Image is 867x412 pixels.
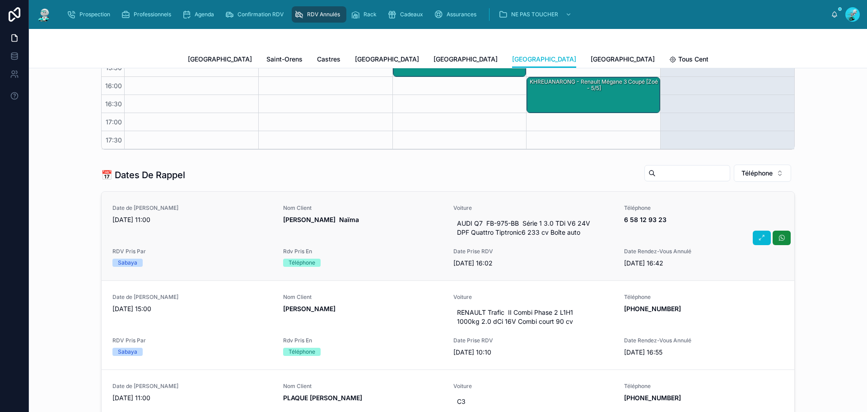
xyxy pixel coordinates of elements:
span: Cadeaux [400,11,423,18]
span: [GEOGRAPHIC_DATA] [512,55,576,64]
span: [GEOGRAPHIC_DATA] [591,55,655,64]
a: Date de [PERSON_NAME][DATE] 11:00Nom Client[PERSON_NAME] NaïmaVoitureAUDI Q7 FB-975-BB Série 1 3.... [102,192,794,280]
span: Professionnels [134,11,171,18]
span: C3 [457,397,610,406]
span: Date Prise RDV [453,337,613,344]
a: Date de [PERSON_NAME][DATE] 15:00Nom Client[PERSON_NAME]VoitureRENAULT Trafic II Combi Phase 2 L1... [102,280,794,369]
span: 17:30 [103,136,124,144]
span: Nom Client [283,383,443,390]
strong: [PERSON_NAME] Naïma [283,216,359,223]
span: RDV Pris Par [112,248,272,255]
a: [GEOGRAPHIC_DATA] [512,51,576,68]
div: Sabaya [118,259,137,267]
span: Castres [317,55,340,64]
span: Voiture [453,383,613,390]
a: Professionnels [118,6,177,23]
span: NE PAS TOUCHER [511,11,558,18]
a: Saint-Orens [266,51,303,69]
span: Date de [PERSON_NAME] [112,294,272,301]
span: Rdv Pris En [283,337,443,344]
span: [DATE] 11:00 [112,215,272,224]
span: Voiture [453,204,613,212]
span: Assurances [447,11,476,18]
strong: [PHONE_NUMBER] [624,394,681,402]
span: Téléphone [624,294,784,301]
span: Date de [PERSON_NAME] [112,383,272,390]
span: [DATE] 10:10 [453,348,613,357]
a: Confirmation RDV [222,6,290,23]
span: Rack [364,11,377,18]
span: [GEOGRAPHIC_DATA] [433,55,498,64]
a: RDV Annulés [292,6,346,23]
a: Tous Centres [669,51,718,69]
a: [GEOGRAPHIC_DATA] [433,51,498,69]
span: Nom Client [283,204,443,212]
img: App logo [36,7,52,22]
a: NE PAS TOUCHER [496,6,576,23]
a: [GEOGRAPHIC_DATA] [355,51,419,69]
strong: PLAQUE [PERSON_NAME] [283,394,362,402]
div: Téléphone [289,259,315,267]
h1: 📅 Dates De Rappel [101,169,185,181]
span: Date Prise RDV [453,248,613,255]
span: RDV Annulés [307,11,340,18]
div: KHREUANARONG - Renault Mégane 3 coupé [Zoé - 5/5] [527,77,660,113]
span: Tous Centres [678,55,718,64]
div: Sabaya [118,348,137,356]
span: 16:30 [103,100,124,108]
a: Rack [348,6,383,23]
span: Nom Client [283,294,443,301]
span: Date Rendez-Vous Annulé [624,248,784,255]
div: KHREUANARONG - Renault Mégane 3 coupé [Zoé - 5/5] [528,78,659,93]
span: [GEOGRAPHIC_DATA] [355,55,419,64]
button: Select Button [734,165,791,182]
span: Confirmation RDV [238,11,284,18]
span: Date de [PERSON_NAME] [112,204,272,212]
span: 17:00 [103,118,124,126]
span: [GEOGRAPHIC_DATA] [188,55,252,64]
span: [DATE] 16:42 [624,259,784,268]
span: AUDI Q7 FB-975-BB Série 1 3.0 TDi V6 24V DPF Quattro Tiptronic6 233 cv Boîte auto [457,219,610,237]
div: scrollable content [60,5,831,24]
span: 16:00 [103,82,124,90]
span: [DATE] 15:00 [112,304,272,313]
span: Téléphone [624,204,784,212]
span: Téléphone [741,169,773,178]
span: 15:30 [103,64,124,71]
span: [DATE] 16:02 [453,259,613,268]
span: Prospection [79,11,110,18]
div: Téléphone [289,348,315,356]
span: Téléphone [624,383,784,390]
span: [DATE] 11:00 [112,393,272,403]
a: [GEOGRAPHIC_DATA] [188,51,252,69]
span: RDV Pris Par [112,337,272,344]
a: Assurances [431,6,483,23]
strong: 6 58 12 93 23 [624,216,667,223]
span: Date Rendez-Vous Annulé [624,337,784,344]
span: Agenda [195,11,214,18]
a: Castres [317,51,340,69]
a: [GEOGRAPHIC_DATA] [591,51,655,69]
span: [DATE] 16:55 [624,348,784,357]
strong: [PHONE_NUMBER] [624,305,681,313]
span: Voiture [453,294,613,301]
a: Agenda [179,6,220,23]
span: Saint-Orens [266,55,303,64]
span: Rdv Pris En [283,248,443,255]
a: Prospection [64,6,117,23]
strong: [PERSON_NAME] [283,305,336,313]
a: Cadeaux [385,6,429,23]
span: RENAULT Trafic II Combi Phase 2 L1H1 1000kg 2.0 dCi 16V Combi court 90 cv [457,308,610,326]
